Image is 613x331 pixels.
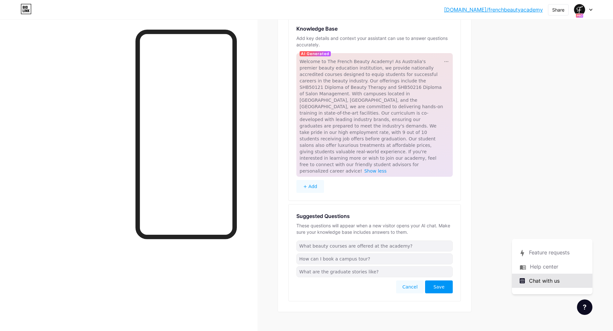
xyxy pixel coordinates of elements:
button: Save [425,280,453,293]
span: Show less [364,168,386,174]
iframe: To enrich screen reader interactions, please activate Accessibility in Grammarly extension settings [140,34,233,235]
div: These questions will appear when a new visitor opens your AI chat. Make sure your knowledge base ... [296,222,453,235]
div: Add key details and context your assistant can use to answer questions accurately. [296,35,453,48]
input: Enter a suggested question [296,266,453,277]
div: Suggested Questions [296,212,350,220]
span: Welcome to The French Beauty Academy! As Australia's premier beauty education institution, we pro... [300,59,443,174]
a: [DOMAIN_NAME]/frenchbeautyacademy [444,6,543,14]
img: frenchbeautyacademy [573,4,586,16]
button: Cancel [396,280,424,293]
div: Share [552,6,564,13]
button: + Add [296,180,324,193]
input: Enter a suggested question [296,241,453,251]
input: Enter a suggested question [296,253,453,264]
span: AI Generated [301,51,330,56]
div: Knowledge Base [296,25,338,33]
span: Chat with us [529,277,560,285]
span: Save [433,284,444,290]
